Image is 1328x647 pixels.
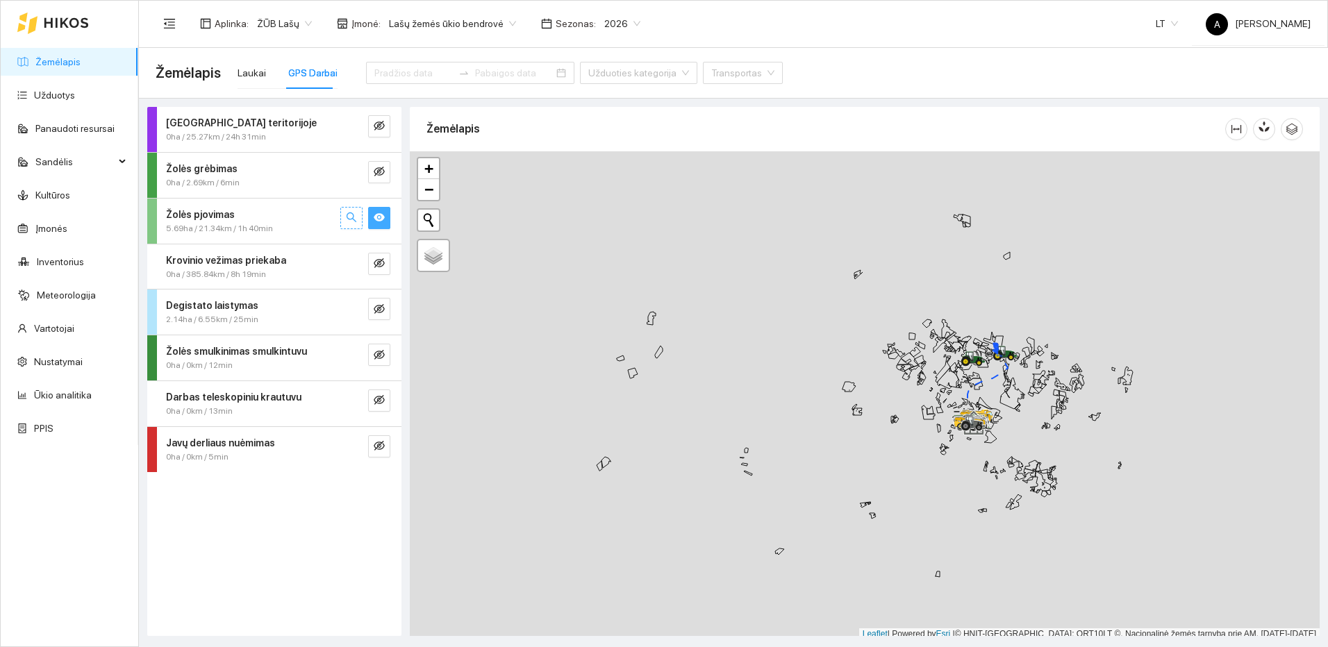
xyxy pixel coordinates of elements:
[340,207,363,229] button: search
[147,335,401,380] div: Žolės smulkinimas smulkintuvu0ha / 0km / 12mineye-invisible
[166,313,258,326] span: 2.14ha / 6.55km / 25min
[953,629,955,639] span: |
[475,65,554,81] input: Pabaigos data
[418,179,439,200] a: Zoom out
[337,18,348,29] span: shop
[166,255,286,266] strong: Krovinio vežimas priekaba
[215,16,249,31] span: Aplinka :
[166,222,273,235] span: 5.69ha / 21.34km / 1h 40min
[426,109,1225,149] div: Žemėlapis
[34,389,92,401] a: Ūkio analitika
[368,253,390,275] button: eye-invisible
[556,16,596,31] span: Sezonas :
[1206,18,1311,29] span: [PERSON_NAME]
[604,13,640,34] span: 2026
[1226,124,1247,135] span: column-width
[147,381,401,426] div: Darbas teleskopiniu krautuvu0ha / 0km / 13mineye-invisible
[368,298,390,320] button: eye-invisible
[936,629,951,639] a: Esri
[147,289,401,335] div: Degistato laistymas2.14ha / 6.55km / 25mineye-invisible
[34,356,83,367] a: Nustatymai
[35,148,115,176] span: Sandėlis
[288,65,338,81] div: GPS Darbai
[368,435,390,457] button: eye-invisible
[163,17,176,30] span: menu-fold
[859,628,1320,640] div: | Powered by © HNIT-[GEOGRAPHIC_DATA]; ORT10LT ©, Nacionalinė žemės tarnyba prie AM, [DATE]-[DATE]
[1156,13,1178,34] span: LT
[346,212,357,225] span: search
[368,207,390,229] button: eye
[374,440,385,453] span: eye-invisible
[389,13,516,34] span: Lašų žemės ūkio bendrovė
[238,65,266,81] div: Laukai
[863,629,888,639] a: Leaflet
[166,268,266,281] span: 0ha / 385.84km / 8h 19min
[34,423,53,434] a: PPIS
[368,344,390,366] button: eye-invisible
[147,244,401,289] div: Krovinio vežimas priekaba0ha / 385.84km / 8h 19mineye-invisible
[374,212,385,225] span: eye
[166,131,266,144] span: 0ha / 25.27km / 24h 31min
[351,16,381,31] span: Įmonė :
[147,153,401,198] div: Žolės grėbimas0ha / 2.69km / 6mineye-invisible
[257,13,312,34] span: ŽŪB Lašų
[166,405,233,418] span: 0ha / 0km / 13min
[418,210,439,230] button: Initiate a new search
[166,300,258,311] strong: Degistato laistymas
[35,123,115,134] a: Panaudoti resursai
[34,323,74,334] a: Vartotojai
[368,115,390,137] button: eye-invisible
[374,303,385,317] span: eye-invisible
[458,67,470,78] span: swap-right
[374,349,385,362] span: eye-invisible
[374,258,385,271] span: eye-invisible
[166,117,317,128] strong: [GEOGRAPHIC_DATA] teritorijoje
[374,394,385,407] span: eye-invisible
[166,451,229,464] span: 0ha / 0km / 5min
[166,209,235,220] strong: Žolės pjovimas
[418,240,449,271] a: Layers
[156,62,221,84] span: Žemėlapis
[424,180,433,198] span: −
[200,18,211,29] span: layout
[368,161,390,183] button: eye-invisible
[166,437,275,448] strong: Javų derliaus nuėmimas
[35,190,70,201] a: Kultūros
[1225,118,1247,140] button: column-width
[166,346,307,357] strong: Žolės smulkinimas smulkintuvu
[166,359,233,372] span: 0ha / 0km / 12min
[37,289,96,301] a: Meteorologija
[424,160,433,177] span: +
[147,107,401,152] div: [GEOGRAPHIC_DATA] teritorijoje0ha / 25.27km / 24h 31mineye-invisible
[156,10,183,37] button: menu-fold
[368,389,390,412] button: eye-invisible
[374,166,385,179] span: eye-invisible
[34,90,75,101] a: Užduotys
[147,199,401,244] div: Žolės pjovimas5.69ha / 21.34km / 1h 40minsearcheye
[418,158,439,179] a: Zoom in
[458,67,470,78] span: to
[166,392,301,403] strong: Darbas teleskopiniu krautuvu
[35,56,81,67] a: Žemėlapis
[166,163,238,174] strong: Žolės grėbimas
[166,176,240,190] span: 0ha / 2.69km / 6min
[37,256,84,267] a: Inventorius
[374,65,453,81] input: Pradžios data
[374,120,385,133] span: eye-invisible
[147,427,401,472] div: Javų derliaus nuėmimas0ha / 0km / 5mineye-invisible
[35,223,67,234] a: Įmonės
[541,18,552,29] span: calendar
[1214,13,1220,35] span: A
